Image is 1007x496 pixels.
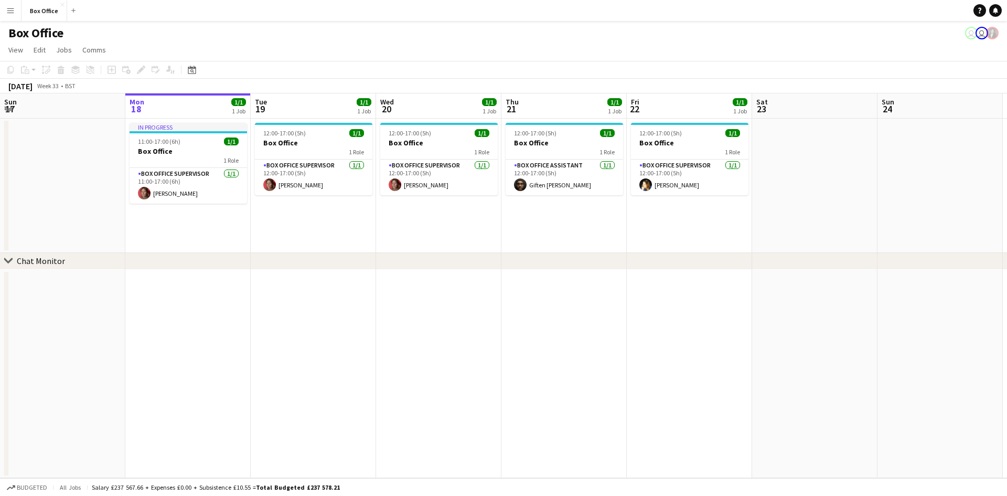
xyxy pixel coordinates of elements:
[130,146,247,156] h3: Box Office
[5,482,49,493] button: Budgeted
[631,97,639,107] span: Fri
[506,123,623,195] app-job-card: 12:00-17:00 (5h)1/1Box Office1 RoleBox Office Assistant1/112:00-17:00 (5h)Giften [PERSON_NAME]
[725,148,740,156] span: 1 Role
[733,98,747,106] span: 1/1
[483,107,496,115] div: 1 Job
[52,43,76,57] a: Jobs
[474,148,489,156] span: 1 Role
[349,148,364,156] span: 1 Role
[78,43,110,57] a: Comms
[986,27,999,39] app-user-avatar: Lexi Clare
[56,45,72,55] span: Jobs
[255,160,372,195] app-card-role: Box Office Supervisor1/112:00-17:00 (5h)[PERSON_NAME]
[506,138,623,147] h3: Box Office
[599,148,615,156] span: 1 Role
[231,98,246,106] span: 1/1
[506,97,519,107] span: Thu
[389,129,431,137] span: 12:00-17:00 (5h)
[4,97,17,107] span: Sun
[263,129,306,137] span: 12:00-17:00 (5h)
[607,98,622,106] span: 1/1
[92,483,340,491] div: Salary £237 567.66 + Expenses £0.00 + Subsistence £10.55 =
[380,160,498,195] app-card-role: Box Office Supervisor1/112:00-17:00 (5h)[PERSON_NAME]
[82,45,106,55] span: Comms
[130,97,144,107] span: Mon
[29,43,50,57] a: Edit
[255,97,267,107] span: Tue
[138,138,180,145] span: 11:00-17:00 (6h)
[379,103,394,115] span: 20
[514,129,556,137] span: 12:00-17:00 (5h)
[600,129,615,137] span: 1/1
[631,138,748,147] h3: Box Office
[357,107,371,115] div: 1 Job
[631,160,748,195] app-card-role: Box Office Supervisor1/112:00-17:00 (5h)[PERSON_NAME]
[232,107,245,115] div: 1 Job
[8,81,33,91] div: [DATE]
[506,160,623,195] app-card-role: Box Office Assistant1/112:00-17:00 (5h)Giften [PERSON_NAME]
[482,98,497,106] span: 1/1
[128,103,144,115] span: 18
[58,483,83,491] span: All jobs
[631,123,748,195] app-job-card: 12:00-17:00 (5h)1/1Box Office1 RoleBox Office Supervisor1/112:00-17:00 (5h)[PERSON_NAME]
[504,103,519,115] span: 21
[380,138,498,147] h3: Box Office
[130,168,247,204] app-card-role: Box Office Supervisor1/111:00-17:00 (6h)[PERSON_NAME]
[65,82,76,90] div: BST
[882,97,894,107] span: Sun
[639,129,682,137] span: 12:00-17:00 (5h)
[976,27,988,39] app-user-avatar: Millie Haldane
[255,123,372,195] app-job-card: 12:00-17:00 (5h)1/1Box Office1 RoleBox Office Supervisor1/112:00-17:00 (5h)[PERSON_NAME]
[629,103,639,115] span: 22
[3,103,17,115] span: 17
[17,484,47,491] span: Budgeted
[380,123,498,195] app-job-card: 12:00-17:00 (5h)1/1Box Office1 RoleBox Office Supervisor1/112:00-17:00 (5h)[PERSON_NAME]
[965,27,978,39] app-user-avatar: Millie Haldane
[880,103,894,115] span: 24
[223,156,239,164] span: 1 Role
[733,107,747,115] div: 1 Job
[8,45,23,55] span: View
[224,138,239,145] span: 1/1
[725,129,740,137] span: 1/1
[475,129,489,137] span: 1/1
[349,129,364,137] span: 1/1
[380,97,394,107] span: Wed
[255,138,372,147] h3: Box Office
[253,103,267,115] span: 19
[256,483,340,491] span: Total Budgeted £237 578.21
[755,103,768,115] span: 23
[35,82,61,90] span: Week 33
[357,98,371,106] span: 1/1
[130,123,247,204] app-job-card: In progress11:00-17:00 (6h)1/1Box Office1 RoleBox Office Supervisor1/111:00-17:00 (6h)[PERSON_NAME]
[756,97,768,107] span: Sat
[17,256,65,266] div: Chat Monitor
[34,45,46,55] span: Edit
[608,107,622,115] div: 1 Job
[130,123,247,131] div: In progress
[4,43,27,57] a: View
[22,1,67,21] button: Box Office
[8,25,63,41] h1: Box Office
